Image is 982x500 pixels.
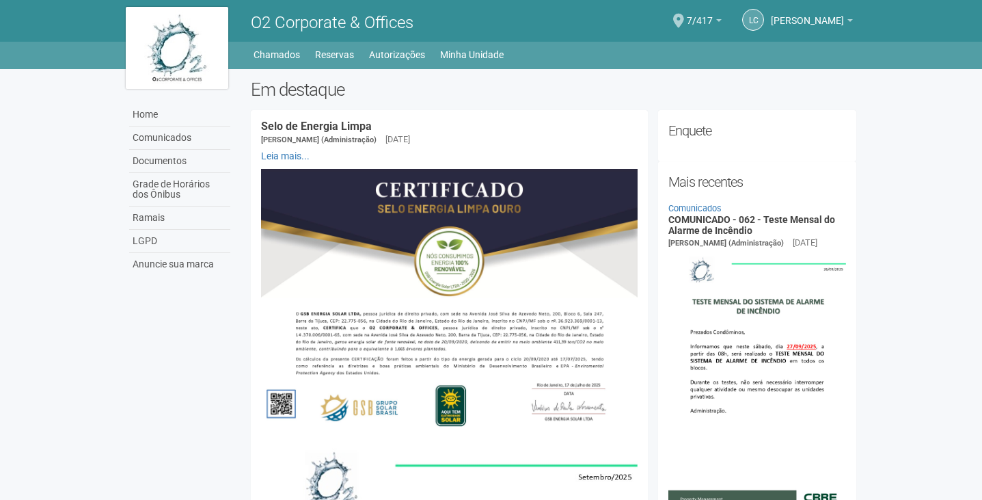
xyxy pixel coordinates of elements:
[254,45,300,64] a: Chamados
[440,45,504,64] a: Minha Unidade
[129,103,230,127] a: Home
[261,169,638,436] img: COMUNICADO%20-%20054%20-%20Selo%20de%20Energia%20Limpa%20-%20P%C3%A1g.%202.jpg
[261,150,310,161] a: Leia mais...
[668,120,847,141] h2: Enquete
[687,17,722,28] a: 7/417
[771,2,844,26] span: Luis Carlos Martins
[771,17,853,28] a: [PERSON_NAME]
[129,150,230,173] a: Documentos
[369,45,425,64] a: Autorizações
[129,173,230,207] a: Grade de Horários dos Ônibus
[129,230,230,253] a: LGPD
[126,7,228,89] img: logo.jpg
[385,133,410,146] div: [DATE]
[668,214,835,235] a: COMUNICADO - 062 - Teste Mensal do Alarme de Incêndio
[742,9,764,31] a: LC
[668,172,847,192] h2: Mais recentes
[793,237,817,249] div: [DATE]
[668,203,722,213] a: Comunicados
[251,79,857,100] h2: Em destaque
[668,239,784,248] span: [PERSON_NAME] (Administração)
[251,13,413,32] span: O2 Corporate & Offices
[129,253,230,276] a: Anuncie sua marca
[687,2,713,26] span: 7/417
[315,45,354,64] a: Reservas
[261,120,372,133] a: Selo de Energia Limpa
[129,127,230,150] a: Comunicados
[129,207,230,230] a: Ramais
[261,135,377,144] span: [PERSON_NAME] (Administração)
